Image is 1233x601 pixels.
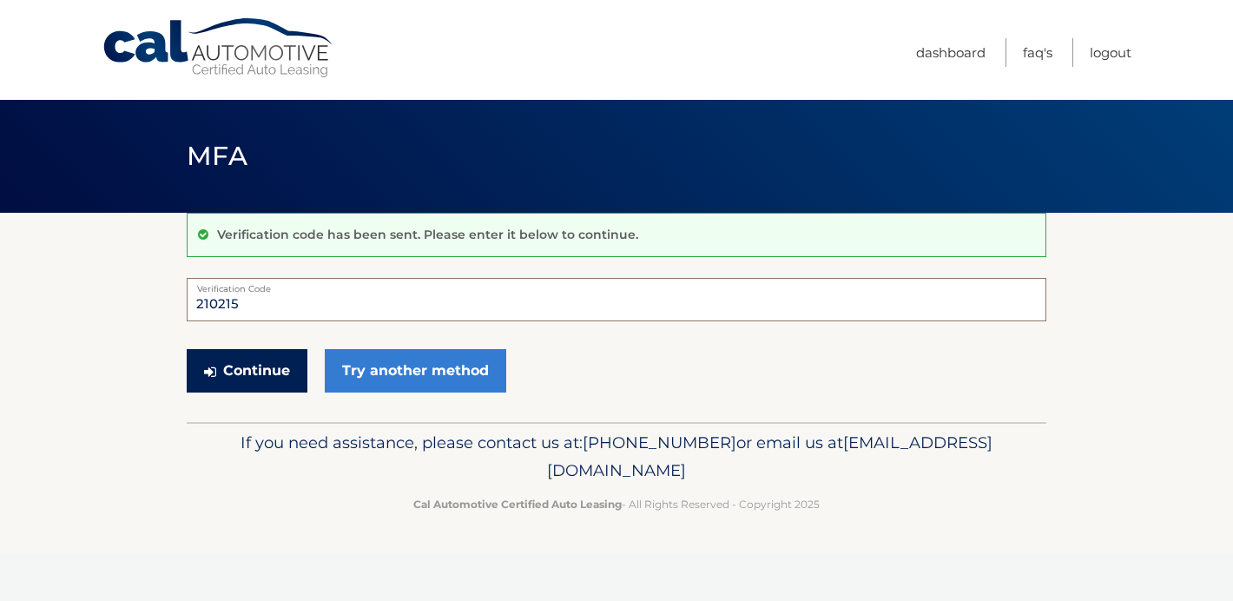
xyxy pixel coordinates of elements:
span: [PHONE_NUMBER] [583,433,736,452]
strong: Cal Automotive Certified Auto Leasing [413,498,622,511]
a: FAQ's [1023,38,1052,67]
a: Try another method [325,349,506,393]
a: Cal Automotive [102,17,336,79]
input: Verification Code [187,278,1046,321]
span: [EMAIL_ADDRESS][DOMAIN_NAME] [547,433,992,480]
p: - All Rights Reserved - Copyright 2025 [198,495,1035,513]
button: Continue [187,349,307,393]
p: Verification code has been sent. Please enter it below to continue. [217,227,638,242]
a: Logout [1090,38,1131,67]
p: If you need assistance, please contact us at: or email us at [198,429,1035,485]
span: MFA [187,140,247,172]
a: Dashboard [916,38,986,67]
label: Verification Code [187,278,1046,292]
